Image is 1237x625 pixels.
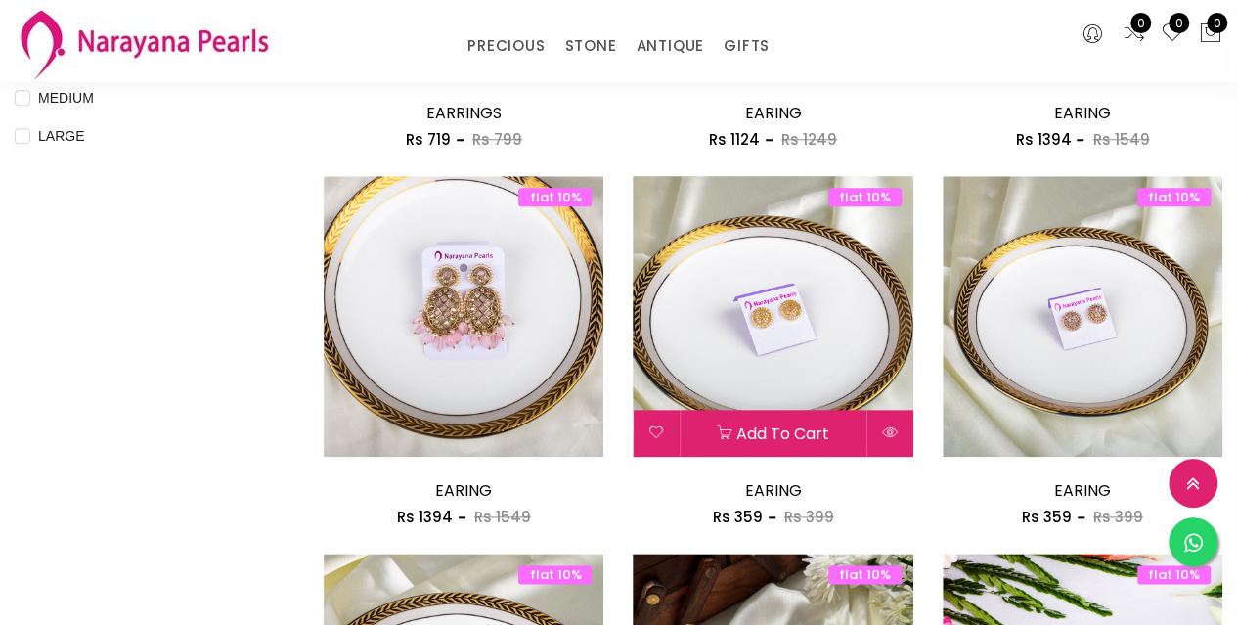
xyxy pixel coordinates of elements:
span: Rs 359 [713,507,763,527]
span: 0 [1207,13,1227,33]
span: flat 10% [518,188,592,206]
span: flat 10% [1137,188,1211,206]
button: Add to wishlist [633,410,679,457]
span: Rs 1549 [1092,129,1149,150]
span: Rs 719 [406,129,451,150]
a: EARING [435,479,492,502]
span: flat 10% [828,565,902,584]
span: 0 [1169,13,1189,33]
span: LARGE [30,125,92,147]
span: flat 10% [828,188,902,206]
span: Rs 1549 [474,507,531,527]
button: 0 [1199,22,1222,47]
span: flat 10% [1137,565,1211,584]
span: MEDIUM [30,87,102,109]
span: Rs 399 [784,507,834,527]
button: Quick View [867,410,913,457]
span: Rs 1124 [709,129,760,150]
span: Rs 399 [1093,507,1143,527]
a: EARING [1054,102,1111,124]
a: STONE [564,31,616,61]
span: Rs 1249 [781,129,837,150]
span: flat 10% [518,565,592,584]
span: Rs 1394 [1015,129,1071,150]
a: EARING [745,102,802,124]
a: GIFTS [724,31,770,61]
a: ANTIQUE [636,31,704,61]
span: Rs 359 [1022,507,1072,527]
a: EARRINGS [426,102,502,124]
button: Add to cart [680,410,865,457]
a: EARING [745,479,802,502]
a: 0 [1123,22,1146,47]
a: PRECIOUS [467,31,545,61]
a: 0 [1161,22,1184,47]
a: EARING [1054,479,1111,502]
span: 0 [1130,13,1151,33]
span: Rs 1394 [397,507,453,527]
span: Rs 799 [472,129,522,150]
